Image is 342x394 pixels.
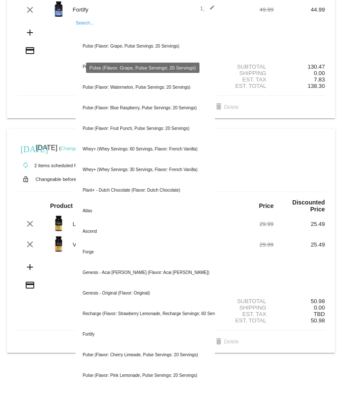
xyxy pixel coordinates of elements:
div: Atlas [76,201,215,221]
strong: Product [50,202,73,209]
mat-icon: clear [25,219,35,229]
div: Plant+ - Dutch Chocolate (Flavor: Dutch Chocolate) [76,180,215,201]
img: Image-1-Carousel-Fortify-Transp.png [50,0,67,18]
div: 25.49 [274,221,325,227]
div: Pulse (Flavor: Blue Raspberry, Pulse Servings: 20 Servings) [76,98,215,118]
span: 138.30 [308,83,325,89]
small: ( ) [59,146,79,151]
div: 29.99 [222,241,274,248]
div: 29.99 [222,221,274,227]
div: Subtotal [222,63,274,70]
mat-icon: lock_open [21,174,31,185]
strong: Discounted Price [292,199,325,213]
mat-icon: credit_card [25,45,35,56]
mat-icon: clear [25,5,35,15]
span: 0.00 [314,70,325,76]
div: Fortify [76,324,215,345]
span: 0.00 [314,304,325,311]
small: 2 items scheduled for Every 60 days [17,163,111,168]
mat-icon: add [25,27,35,38]
span: Delete [214,104,239,110]
div: Vitamin B Complex [68,241,171,248]
div: Pulse (Flavor: Cherry Limeade, Pulse Servings: 20 Servings) [76,345,215,365]
img: Image-1-Carousel-Vitamin-C-Photoshoped-1000x1000-1.png [50,215,67,232]
mat-icon: autorenew [21,160,31,171]
div: Recharge (Flavor: Strawberry Lemonade, Recharge Servings: 60 Servings) [76,304,215,324]
mat-icon: credit_card [25,280,35,290]
span: TBD [314,311,325,317]
div: 25.49 [274,241,325,248]
div: Genesis - Acai [PERSON_NAME] (Flavor: Acai [PERSON_NAME]) [76,262,215,283]
mat-icon: [DATE] [21,143,31,153]
a: Change [61,146,77,151]
span: 1 [200,5,215,12]
div: Subtotal [222,298,274,304]
div: Liposomal Vitamin C [68,221,171,227]
div: Est. Total [222,83,274,89]
img: vitamin-b-image.png [50,235,67,253]
div: 130.47 [274,63,325,70]
strong: Price [259,202,274,209]
mat-icon: add [25,262,35,272]
span: 7.83 [314,76,325,83]
div: Est. Total [222,317,274,324]
div: Whey+ (Whey Servings: 30 Servings, Flavor: French Vanilla) [76,159,215,180]
span: Delete [214,339,239,345]
mat-icon: delete [214,102,224,112]
div: Pulse (Flavor: Green Apple, Pulse Servings: 20 Servings) [76,57,215,77]
div: Ascend [76,221,215,242]
div: Forge [76,242,215,262]
mat-icon: clear [25,239,35,250]
div: Shipping [222,304,274,311]
div: Shipping [222,70,274,76]
div: Pulse (Flavor: Pink Lemonade, Pulse Servings: 20 Servings) [76,365,215,386]
mat-icon: delete [214,337,224,347]
div: Est. Tax [222,76,274,83]
button: Delete [207,334,246,349]
div: Whey+ (Whey Servings: 60 Servings, Flavor: French Vanilla) [76,139,215,159]
div: Est. Tax [222,311,274,317]
small: Changeable before [DATE] [36,177,93,182]
span: 50.98 [311,317,325,324]
button: Delete [207,99,246,115]
div: Fortify [68,6,171,13]
div: Genesis - Original (Flavor: Original) [76,283,215,304]
div: 44.99 [274,6,325,13]
div: Pulse (Flavor: Watermelon, Pulse Servings: 20 Servings) [76,77,215,98]
div: Pulse (Flavor: Fruit Punch, Pulse Servings: 20 Servings) [76,118,215,139]
div: Pulse (Flavor: Grape, Pulse Servings: 20 Servings) [76,36,215,57]
mat-icon: edit [205,5,215,15]
div: 50.98 [274,298,325,304]
input: Search... [76,28,215,35]
div: 49.99 [222,6,274,13]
